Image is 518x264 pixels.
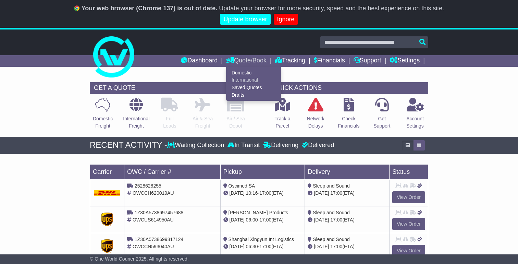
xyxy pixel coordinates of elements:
span: 17:00 [259,217,271,223]
p: Account Settings [406,115,424,130]
span: [PERSON_NAME] Products [229,210,288,215]
span: OWCCN593040AU [133,244,174,249]
a: Quote/Book [226,55,267,67]
td: Delivery [305,164,390,179]
span: 17:00 [259,244,271,249]
span: Oscimed SA [229,183,255,189]
span: 1Z30A5738699817124 [135,237,183,242]
p: Track a Parcel [274,115,290,130]
div: GET A QUOTE [90,82,249,94]
img: GetCarrierServiceDarkLogo [101,239,113,253]
a: NetworkDelays [307,97,325,133]
span: 17:00 [330,244,342,249]
div: - (ETA) [223,190,302,197]
span: Update your browser for more security, speed and the best experience on this site. [219,5,444,12]
a: InternationalFreight [123,97,150,133]
a: Drafts [226,91,281,99]
p: Full Loads [161,115,178,130]
a: Dashboard [181,55,218,67]
span: 2528628255 [135,183,161,189]
td: Status [390,164,428,179]
span: [DATE] [314,217,329,223]
p: International Freight [123,115,149,130]
a: CheckFinancials [337,97,360,133]
span: [DATE] [230,190,245,196]
a: Support [354,55,381,67]
td: Pickup [220,164,305,179]
div: RECENT ACTIVITY - [90,140,167,150]
div: - (ETA) [223,243,302,250]
p: Air & Sea Freight [193,115,213,130]
a: View Order [392,245,425,257]
a: View Order [392,191,425,203]
a: International [226,76,281,84]
p: Air / Sea Depot [226,115,245,130]
a: Tracking [275,55,305,67]
span: [DATE] [314,190,329,196]
span: 06:00 [246,217,258,223]
a: Saved Quotes [226,84,281,92]
div: Waiting Collection [167,142,226,149]
span: 06:30 [246,244,258,249]
div: (ETA) [308,216,386,224]
p: Network Delays [307,115,324,130]
p: Get Support [373,115,390,130]
img: DHL.png [94,190,120,196]
div: Delivered [300,142,334,149]
div: Quote/Book [226,67,281,101]
p: Check Financials [338,115,359,130]
span: [DATE] [230,217,245,223]
td: Carrier [90,164,124,179]
a: View Order [392,218,425,230]
a: Settings [390,55,420,67]
a: Update browser [220,14,270,25]
span: Sleep and Sound [313,183,349,189]
span: 10:16 [246,190,258,196]
div: (ETA) [308,243,386,250]
div: Delivering [261,142,300,149]
b: Your web browser (Chrome 137) is out of date. [82,5,218,12]
img: GetCarrierServiceDarkLogo [101,213,113,226]
div: - (ETA) [223,216,302,224]
a: Ignore [274,14,298,25]
span: © One World Courier 2025. All rights reserved. [90,256,189,262]
span: [DATE] [314,244,329,249]
span: 1Z30A5738697457688 [135,210,183,215]
span: OWCUS614950AU [133,217,174,223]
a: Track aParcel [274,97,291,133]
span: Shanghai Xingyun Int Logistics [229,237,294,242]
span: 17:00 [259,190,271,196]
a: AccountSettings [406,97,424,133]
span: Sleep and Sound [313,237,349,242]
span: 17:00 [330,217,342,223]
a: Financials [314,55,345,67]
div: (ETA) [308,190,386,197]
a: GetSupport [373,97,391,133]
span: 17:00 [330,190,342,196]
span: OWCCH620019AU [133,190,174,196]
a: DomesticFreight [92,97,113,133]
span: Sleep and Sound [313,210,349,215]
span: [DATE] [230,244,245,249]
a: Domestic [226,69,281,76]
div: In Transit [226,142,261,149]
td: OWC / Carrier # [124,164,221,179]
div: QUICK ACTIONS [269,82,428,94]
p: Domestic Freight [93,115,113,130]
